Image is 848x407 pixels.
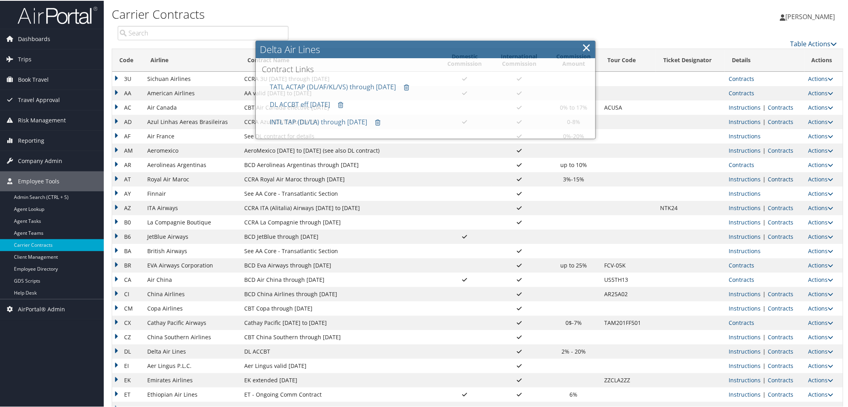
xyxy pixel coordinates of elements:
[18,89,60,109] span: Travel Approval
[761,390,768,397] span: |
[761,304,768,311] span: |
[240,272,438,286] td: BCD Air China through [DATE]
[112,200,143,214] td: AZ
[112,286,143,301] td: CI
[808,261,834,268] a: Actions
[18,110,66,130] span: Risk Management
[112,128,143,143] td: AF
[240,286,438,301] td: BCD China Airlines through [DATE]
[118,25,289,39] input: Search
[112,48,143,71] th: Code: activate to sort column descending
[656,200,725,214] td: NTK24
[112,358,143,372] td: EI
[112,243,143,258] td: BA
[270,82,396,90] a: TATL ACTAP (DL/AF/KL/VS) through [DATE]
[768,117,793,125] a: View Contracts
[768,390,793,397] a: View Contracts
[780,4,843,28] a: [PERSON_NAME]
[18,299,65,319] span: AirPortal® Admin
[112,157,143,171] td: AR
[143,186,240,200] td: Finnair
[808,218,834,225] a: Actions
[729,304,761,311] a: View Ticketing Instructions
[143,85,240,100] td: American Airlines
[786,12,835,20] span: [PERSON_NAME]
[18,130,44,150] span: Reporting
[112,5,599,22] h1: Carrier Contracts
[808,160,834,168] a: Actions
[729,203,761,211] a: View Ticketing Instructions
[791,39,837,47] a: Table Actions
[729,361,761,369] a: View Ticketing Instructions
[729,347,761,354] a: View Ticketing Instructions
[805,48,843,71] th: Actions
[600,286,656,301] td: AR25A02
[600,258,656,272] td: FCV-05K
[808,318,834,326] a: Actions
[240,100,438,114] td: CBT Air Canada effective [DATE]
[240,329,438,344] td: CBT China Southern through [DATE]
[729,88,754,96] a: View Contracts
[143,157,240,171] td: Aerolineas Argentinas
[112,214,143,229] td: B0
[143,48,240,71] th: Airline: activate to sort column ascending
[240,71,438,85] td: CCRA 3U [DATE] through [DATE]
[808,376,834,383] a: Actions
[729,318,754,326] a: View Contracts
[547,258,601,272] td: up to 25%
[729,390,761,397] a: View Ticketing Instructions
[240,344,438,358] td: DL ACCBT
[725,48,804,71] th: Details: activate to sort column ascending
[143,344,240,358] td: Delta Air Lines
[768,347,793,354] a: View Contracts
[729,218,761,225] a: View Ticketing Instructions
[143,229,240,243] td: JetBlue Airways
[143,358,240,372] td: Aer Lingus P.L.C.
[729,74,754,82] a: View Contracts
[761,146,768,153] span: |
[240,143,438,157] td: AeroMexico [DATE] to [DATE] (see also DL contract)
[729,117,761,125] a: View Ticketing Instructions
[768,146,793,153] a: View Contracts
[761,203,768,211] span: |
[808,175,834,182] a: Actions
[808,88,834,96] a: Actions
[761,376,768,383] span: |
[808,117,834,125] a: Actions
[240,171,438,186] td: CCRA Royal Air Maroc through [DATE]
[600,48,656,71] th: Tour Code: activate to sort column ascending
[808,74,834,82] a: Actions
[729,261,754,268] a: View Contracts
[270,99,330,108] a: DL ACCBT eff [DATE]
[808,246,834,254] a: Actions
[112,186,143,200] td: AY
[334,97,347,112] a: Remove contract
[112,71,143,85] td: 3U
[240,229,438,243] td: BCD JetBlue through [DATE]
[729,189,761,197] a: View Ticketing Instructions
[547,344,601,358] td: 2% - 20%
[143,114,240,128] td: Azul Linhas Aereas Brasileiras
[729,289,761,297] a: View Ticketing Instructions
[768,304,793,311] a: View Contracts
[808,132,834,139] a: Actions
[768,103,793,110] a: View Contracts
[808,390,834,397] a: Actions
[808,361,834,369] a: Actions
[768,203,793,211] a: View Contracts
[18,69,49,89] span: Book Travel
[143,372,240,387] td: Emirates Airlines
[768,175,793,182] a: View Contracts
[808,304,834,311] a: Actions
[112,387,143,401] td: ET
[761,175,768,182] span: |
[729,160,754,168] a: View Contracts
[761,232,768,240] span: |
[547,387,601,401] td: 6%
[582,39,591,55] a: ×
[240,243,438,258] td: See AA Core - Transatlantic Section
[761,289,768,297] span: |
[143,258,240,272] td: EVA Airways Corporation
[768,376,793,383] a: View Contracts
[768,332,793,340] a: View Contracts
